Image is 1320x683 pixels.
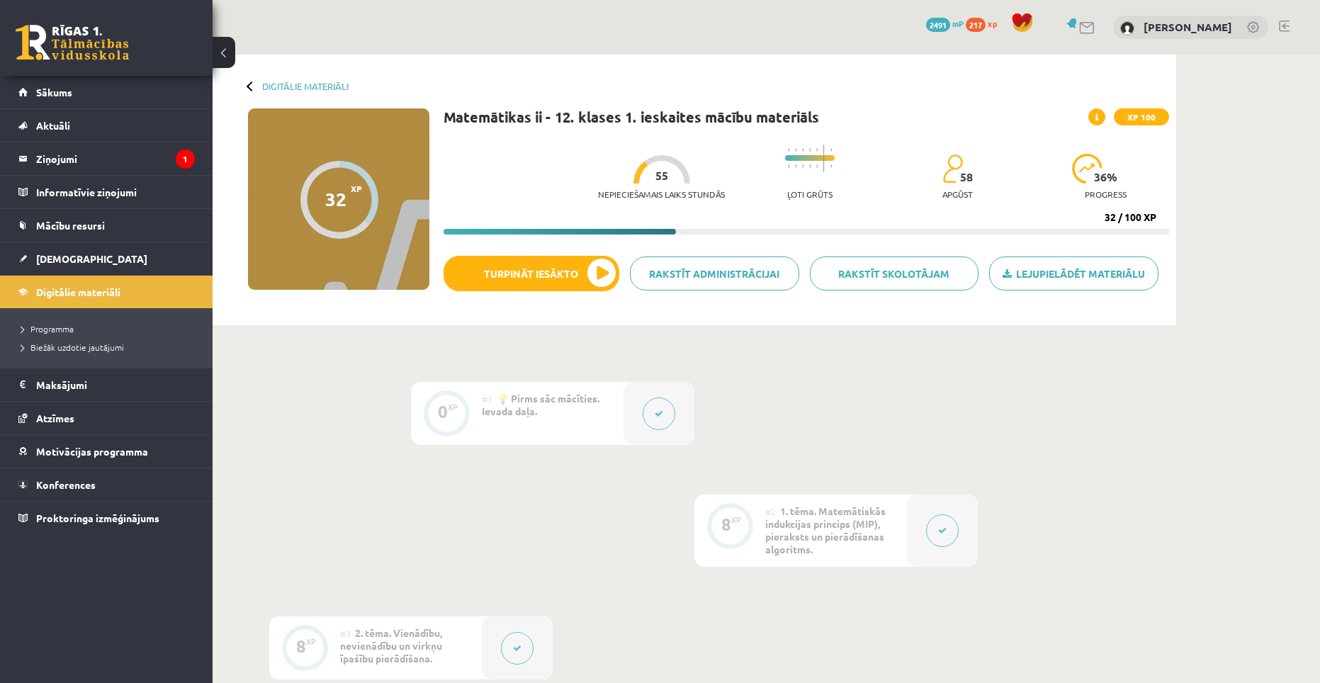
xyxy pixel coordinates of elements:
div: XP [731,516,741,524]
a: Proktoringa izmēģinājums [18,502,195,534]
img: icon-short-line-57e1e144782c952c97e751825c79c345078a6d821885a25fce030b3d8c18986b.svg [795,148,796,152]
span: Biežāk uzdotie jautājumi [21,341,124,353]
a: Rakstīt skolotājam [810,256,979,290]
span: 55 [655,169,668,182]
span: 1. tēma. Matemātiskās indukcijas princips (MIP), pieraksts un pierādīšanas algoritms. [765,504,886,555]
img: icon-short-line-57e1e144782c952c97e751825c79c345078a6d821885a25fce030b3d8c18986b.svg [809,148,811,152]
span: 2491 [926,18,950,32]
a: Motivācijas programma [18,435,195,468]
span: #3 [340,628,351,639]
span: Sākums [36,86,72,98]
img: icon-short-line-57e1e144782c952c97e751825c79c345078a6d821885a25fce030b3d8c18986b.svg [788,148,789,152]
img: icon-short-line-57e1e144782c952c97e751825c79c345078a6d821885a25fce030b3d8c18986b.svg [816,148,818,152]
img: icon-short-line-57e1e144782c952c97e751825c79c345078a6d821885a25fce030b3d8c18986b.svg [809,164,811,168]
span: XP 100 [1114,108,1169,125]
div: 8 [296,640,306,653]
a: Aktuāli [18,109,195,142]
span: Mācību resursi [36,219,105,232]
a: Informatīvie ziņojumi [18,176,195,208]
img: icon-progress-161ccf0a02000e728c5f80fcf4c31c7af3da0e1684b2b1d7c360e028c24a22f1.svg [1072,154,1102,184]
a: Konferences [18,468,195,501]
i: 1 [176,149,195,169]
img: icon-short-line-57e1e144782c952c97e751825c79c345078a6d821885a25fce030b3d8c18986b.svg [816,164,818,168]
div: 8 [721,518,731,531]
div: XP [306,638,316,645]
span: Atzīmes [36,412,74,424]
span: Programma [21,323,74,334]
a: Atzīmes [18,402,195,434]
div: XP [448,403,458,411]
a: Mācību resursi [18,209,195,242]
button: Turpināt iesākto [444,256,619,291]
a: Programma [21,322,198,335]
a: Rakstīt administrācijai [630,256,799,290]
img: icon-short-line-57e1e144782c952c97e751825c79c345078a6d821885a25fce030b3d8c18986b.svg [795,164,796,168]
img: icon-short-line-57e1e144782c952c97e751825c79c345078a6d821885a25fce030b3d8c18986b.svg [802,148,803,152]
a: Lejupielādēt materiālu [989,256,1158,290]
p: Nepieciešamais laiks stundās [598,189,725,199]
a: Digitālie materiāli [262,81,349,91]
a: Digitālie materiāli [18,276,195,308]
legend: Informatīvie ziņojumi [36,176,195,208]
a: 2491 mP [926,18,964,29]
a: Biežāk uzdotie jautājumi [21,341,198,354]
a: Sākums [18,76,195,108]
span: Digitālie materiāli [36,286,120,298]
a: [PERSON_NAME] [1144,20,1232,34]
a: Maksājumi [18,368,195,401]
legend: Maksājumi [36,368,195,401]
p: apgūst [942,189,973,199]
a: 217 xp [966,18,1004,29]
span: 💡 Pirms sāc mācīties. Ievada daļa. [482,392,599,417]
img: icon-short-line-57e1e144782c952c97e751825c79c345078a6d821885a25fce030b3d8c18986b.svg [802,164,803,168]
a: [DEMOGRAPHIC_DATA] [18,242,195,275]
div: 0 [438,405,448,418]
legend: Ziņojumi [36,142,195,175]
div: 32 [325,188,346,210]
span: Motivācijas programma [36,445,148,458]
span: 58 [960,171,973,184]
p: progress [1085,189,1127,199]
img: icon-long-line-d9ea69661e0d244f92f715978eff75569469978d946b2353a9bb055b3ed8787d.svg [823,145,825,172]
img: students-c634bb4e5e11cddfef0936a35e636f08e4e9abd3cc4e673bd6f9a4125e45ecb1.svg [942,154,963,184]
span: [DEMOGRAPHIC_DATA] [36,252,147,265]
span: XP [351,184,362,193]
span: Aktuāli [36,119,70,132]
span: 2. tēma. Vienādību, nevienādību un virkņu īpašību pierādīšana. [340,626,442,665]
img: icon-short-line-57e1e144782c952c97e751825c79c345078a6d821885a25fce030b3d8c18986b.svg [788,164,789,168]
img: icon-short-line-57e1e144782c952c97e751825c79c345078a6d821885a25fce030b3d8c18986b.svg [830,164,832,168]
img: icon-short-line-57e1e144782c952c97e751825c79c345078a6d821885a25fce030b3d8c18986b.svg [830,148,832,152]
p: Ļoti grūts [787,189,833,199]
span: #1 [482,393,492,405]
span: xp [988,18,997,29]
a: Ziņojumi1 [18,142,195,175]
img: Rauls Sakne [1120,21,1134,35]
span: 217 [966,18,986,32]
span: mP [952,18,964,29]
a: Rīgas 1. Tālmācības vidusskola [16,25,129,60]
h1: Matemātikas ii - 12. klases 1. ieskaites mācību materiāls [444,108,819,125]
span: #2 [765,506,776,517]
span: Konferences [36,478,96,491]
span: 36 % [1094,171,1118,184]
span: Proktoringa izmēģinājums [36,512,159,524]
